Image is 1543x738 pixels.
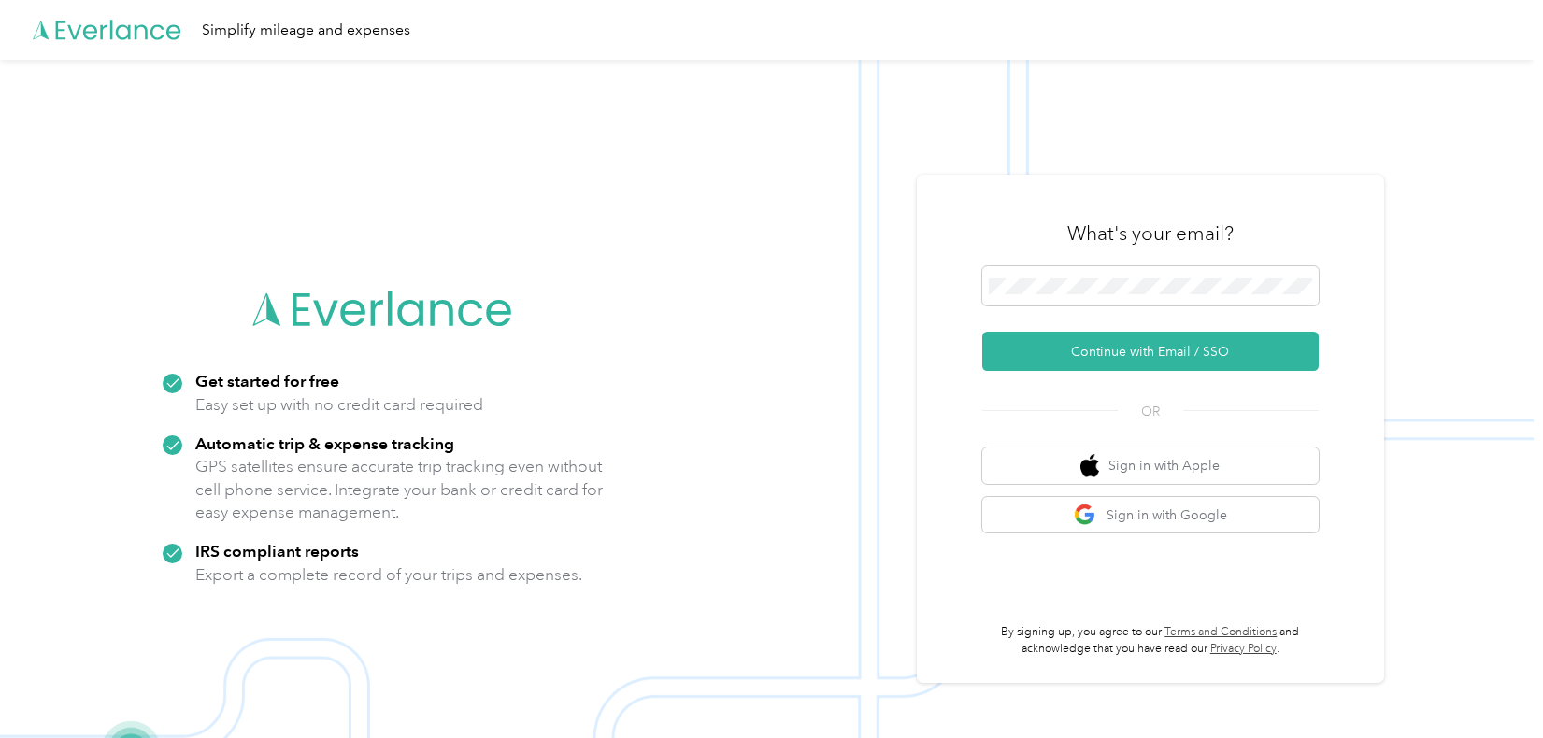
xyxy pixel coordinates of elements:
a: Privacy Policy [1210,642,1277,656]
span: OR [1118,402,1183,421]
a: Terms and Conditions [1164,625,1277,639]
strong: Automatic trip & expense tracking [195,433,454,453]
img: apple logo [1080,454,1099,477]
div: Simplify mileage and expenses [202,19,410,42]
h3: What's your email? [1067,220,1234,247]
button: apple logoSign in with Apple [982,447,1319,484]
button: Continue with Email / SSO [982,332,1319,371]
p: By signing up, you agree to our and acknowledge that you have read our . [982,624,1319,657]
p: Export a complete record of your trips and expenses. [195,563,582,587]
strong: Get started for free [195,371,339,390]
p: GPS satellites ensure accurate trip tracking even without cell phone service. Integrate your bank... [195,455,604,524]
strong: IRS compliant reports [195,541,359,561]
p: Easy set up with no credit card required [195,393,483,417]
img: google logo [1074,504,1097,527]
button: google logoSign in with Google [982,497,1319,533]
